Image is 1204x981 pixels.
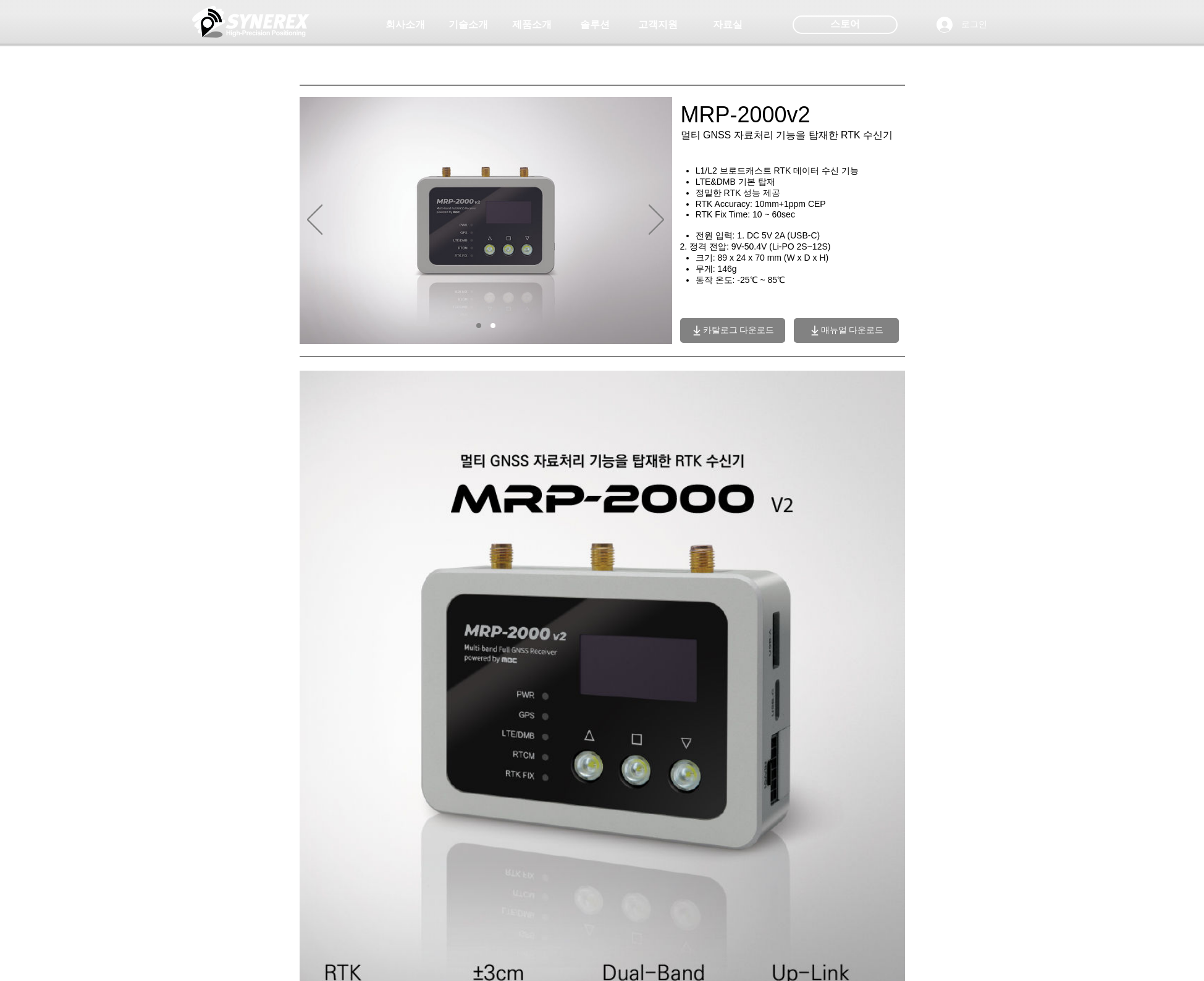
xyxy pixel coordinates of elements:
[793,15,898,34] div: 스토어
[307,204,322,237] button: 이전
[713,19,743,32] span: 자료실
[192,3,309,40] img: 씨너렉스_White_simbol_대지 1.png
[696,199,826,209] span: RTK Accuracy: 10mm+1ppm CEP
[696,264,737,274] span: 무게: 146g
[649,204,664,237] button: 다음
[580,19,610,32] span: 솔루션
[680,242,831,251] span: 2. 정격 전압: 9V-50.4V (Li-PO 2S~12S)
[501,12,563,37] a: 제품소개
[703,325,775,336] span: 카탈로그 다운로드
[830,17,860,31] span: 스토어
[374,12,436,37] a: 회사소개
[696,253,828,263] span: 크기: 89 x 24 x 70 mm (W x D x H)
[696,275,785,285] span: 동작 온도: -25℃ ~ 85℃
[821,325,884,336] span: 매뉴얼 다운로드
[696,188,780,198] span: 정밀한 RTK 성능 제공
[696,209,795,219] span: RTK Fix Time: 10 ~ 60sec
[564,12,626,37] a: 솔루션
[957,19,991,31] span: 로그인
[300,97,672,344] img: MRP2000v2_정면.jpg
[638,19,678,32] span: 고객지원
[680,318,785,343] a: 카탈로그 다운로드
[697,12,759,37] a: 자료실
[928,13,996,36] button: 로그인
[794,318,899,343] a: 매뉴얼 다운로드
[385,19,425,32] span: 회사소개
[512,19,552,32] span: 제품소개
[476,323,481,328] a: 01
[696,230,820,240] span: 전원 입력: 1. DC 5V 2A (USB-C)
[300,97,672,344] div: 슬라이드쇼
[627,12,689,37] a: 고객지원
[448,19,488,32] span: 기술소개
[437,12,499,37] a: 기술소개
[471,323,500,328] nav: 슬라이드
[490,323,495,328] a: 02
